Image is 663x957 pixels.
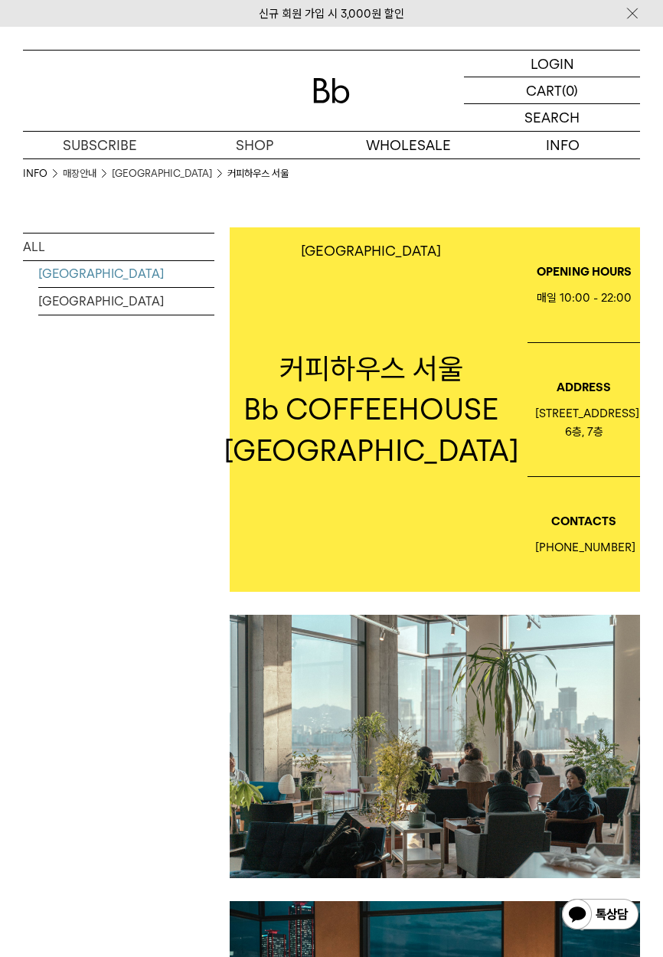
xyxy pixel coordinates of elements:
p: Bb COFFEEHOUSE [GEOGRAPHIC_DATA] [224,389,519,470]
div: 매일 10:00 - 22:00 [535,289,632,307]
a: LOGIN [464,51,640,77]
li: INFO [23,166,63,181]
p: WHOLESALE [331,132,486,158]
p: INFO [486,132,641,158]
a: ALL [23,234,214,260]
p: (0) [562,77,578,103]
div: [STREET_ADDRESS] 6층, 7층 [535,404,632,441]
a: 신규 회원 가입 시 3,000원 할인 [259,7,404,21]
p: 커피하우스 서울 [224,348,519,389]
p: CART [526,77,562,103]
p: ADDRESS [535,378,632,397]
li: 커피하우스 서울 [227,166,289,181]
a: CART (0) [464,77,640,104]
p: CONTACTS [535,512,632,531]
p: [GEOGRAPHIC_DATA] [301,243,441,259]
a: [GEOGRAPHIC_DATA] [38,288,214,315]
a: 매장안내 [63,166,96,181]
div: [PHONE_NUMBER] [535,538,632,557]
a: [GEOGRAPHIC_DATA] [38,260,214,287]
p: OPENING HOURS [535,263,632,281]
a: [GEOGRAPHIC_DATA] [112,166,212,181]
a: SUBSCRIBE [23,132,178,158]
p: LOGIN [531,51,574,77]
img: image_143125.jpg [230,615,640,878]
p: SEARCH [524,104,580,131]
img: 카카오톡 채널 1:1 채팅 버튼 [560,897,640,934]
img: 로고 [313,78,350,103]
a: SHOP [178,132,332,158]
